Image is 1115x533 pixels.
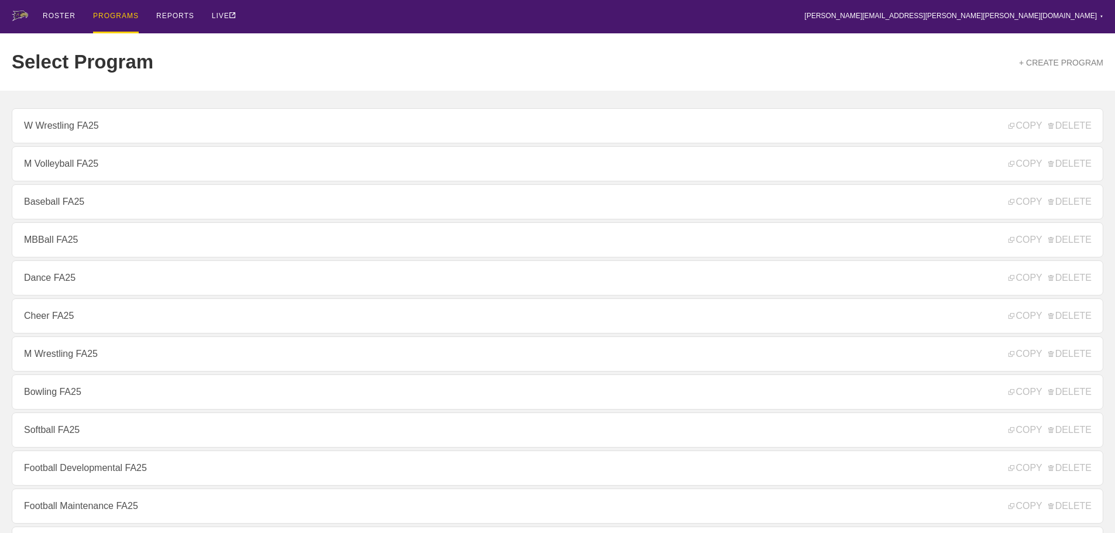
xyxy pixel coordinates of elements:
[1048,463,1092,473] span: DELETE
[1048,501,1092,511] span: DELETE
[1008,425,1042,435] span: COPY
[12,451,1103,486] a: Football Developmental FA25
[12,146,1103,181] a: M Volleyball FA25
[1019,58,1103,67] a: + CREATE PROGRAM
[12,260,1103,295] a: Dance FA25
[12,489,1103,524] a: Football Maintenance FA25
[12,298,1103,333] a: Cheer FA25
[1048,425,1092,435] span: DELETE
[12,336,1103,372] a: M Wrestling FA25
[1048,197,1092,207] span: DELETE
[12,412,1103,448] a: Softball FA25
[1048,235,1092,245] span: DELETE
[1048,349,1092,359] span: DELETE
[1008,235,1042,245] span: COPY
[1056,477,1115,533] iframe: Chat Widget
[1048,311,1092,321] span: DELETE
[1008,349,1042,359] span: COPY
[1048,159,1092,169] span: DELETE
[1048,121,1092,131] span: DELETE
[12,108,1103,143] a: W Wrestling FA25
[1008,159,1042,169] span: COPY
[1008,463,1042,473] span: COPY
[12,374,1103,410] a: Bowling FA25
[12,222,1103,257] a: MBBall FA25
[1008,501,1042,511] span: COPY
[1008,311,1042,321] span: COPY
[1008,121,1042,131] span: COPY
[1008,273,1042,283] span: COPY
[1048,387,1092,397] span: DELETE
[1048,273,1092,283] span: DELETE
[1100,13,1103,20] div: ▼
[1008,387,1042,397] span: COPY
[12,184,1103,219] a: Baseball FA25
[1008,197,1042,207] span: COPY
[12,11,28,21] img: logo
